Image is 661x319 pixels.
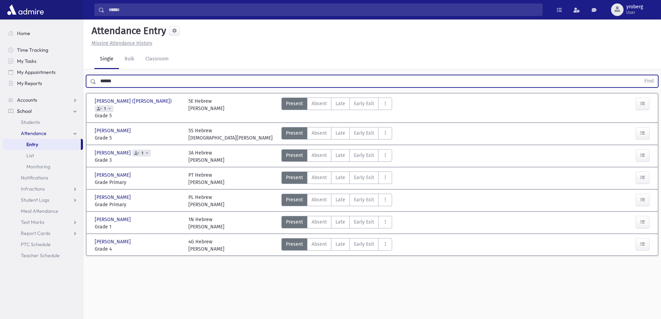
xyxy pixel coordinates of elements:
[281,216,392,230] div: AttTypes
[286,218,303,226] span: Present
[95,127,132,134] span: [PERSON_NAME]
[312,152,327,159] span: Absent
[626,4,643,10] span: yroberg
[21,208,58,214] span: Meal Attendance
[3,128,83,139] a: Attendance
[95,216,132,223] span: [PERSON_NAME]
[286,129,303,137] span: Present
[336,129,345,137] span: Late
[95,201,181,208] span: Grade Primary
[21,130,46,136] span: Attendance
[188,238,224,253] div: 4G Hebrew [PERSON_NAME]
[89,40,152,46] a: Missing Attendance History
[281,238,392,253] div: AttTypes
[17,108,32,114] span: School
[21,230,50,236] span: Report Cards
[281,98,392,119] div: AttTypes
[3,139,81,150] a: Entry
[119,50,140,69] a: Bulk
[3,205,83,217] a: Meal Attendance
[3,78,83,89] a: My Reports
[336,241,345,248] span: Late
[95,171,132,179] span: [PERSON_NAME]
[3,150,83,161] a: List
[281,149,392,164] div: AttTypes
[312,241,327,248] span: Absent
[6,3,45,17] img: AdmirePro
[354,196,374,203] span: Early Exit
[3,117,83,128] a: Students
[3,56,83,67] a: My Tasks
[286,152,303,159] span: Present
[140,151,145,156] span: 1
[188,98,224,119] div: 5E Hebrew [PERSON_NAME]
[312,218,327,226] span: Absent
[286,174,303,181] span: Present
[312,174,327,181] span: Absent
[286,241,303,248] span: Present
[3,67,83,78] a: My Appointments
[17,80,42,86] span: My Reports
[3,28,83,39] a: Home
[21,119,40,125] span: Students
[95,238,132,245] span: [PERSON_NAME]
[626,10,643,15] span: User
[3,183,83,194] a: Infractions
[95,157,181,164] span: Grade 3
[354,129,374,137] span: Early Exit
[95,112,181,119] span: Grade 5
[3,106,83,117] a: School
[21,175,48,181] span: Notifications
[336,174,345,181] span: Late
[3,217,83,228] a: Test Marks
[312,100,327,107] span: Absent
[312,196,327,203] span: Absent
[103,107,107,111] span: 1
[95,223,181,230] span: Grade 1
[3,94,83,106] a: Accounts
[286,196,303,203] span: Present
[26,163,50,170] span: Monitoring
[336,218,345,226] span: Late
[188,171,224,186] div: PT Hebrew [PERSON_NAME]
[281,171,392,186] div: AttTypes
[3,44,83,56] a: Time Tracking
[92,40,152,46] u: Missing Attendance History
[312,129,327,137] span: Absent
[26,152,34,159] span: List
[95,134,181,142] span: Grade 5
[354,174,374,181] span: Early Exit
[94,50,119,69] a: Single
[95,149,132,157] span: [PERSON_NAME]
[89,25,166,37] h5: Attendance Entry
[17,30,30,36] span: Home
[104,3,542,16] input: Search
[188,216,224,230] div: 1N Hebrew [PERSON_NAME]
[286,100,303,107] span: Present
[354,241,374,248] span: Early Exit
[17,97,37,103] span: Accounts
[21,186,45,192] span: Infractions
[188,149,224,164] div: 3A Hebrew [PERSON_NAME]
[95,245,181,253] span: Grade 4
[354,152,374,159] span: Early Exit
[336,196,345,203] span: Late
[336,100,345,107] span: Late
[17,58,36,64] span: My Tasks
[281,127,392,142] div: AttTypes
[3,228,83,239] a: Report Cards
[140,50,174,69] a: Classroom
[354,218,374,226] span: Early Exit
[21,252,60,259] span: Teacher Schedule
[336,152,345,159] span: Late
[95,179,181,186] span: Grade Primary
[21,219,44,225] span: Test Marks
[281,194,392,208] div: AttTypes
[188,127,273,142] div: 5S Hebrew [DEMOGRAPHIC_DATA][PERSON_NAME]
[3,250,83,261] a: Teacher Schedule
[188,194,224,208] div: PL Hebrew [PERSON_NAME]
[26,141,38,148] span: Entry
[3,239,83,250] a: PTC Schedule
[21,241,51,247] span: PTC Schedule
[640,75,658,87] button: Find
